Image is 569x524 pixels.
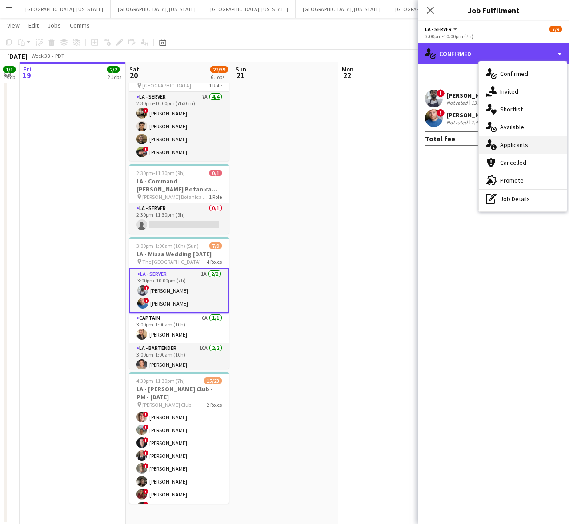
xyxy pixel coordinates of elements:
[111,0,203,18] button: [GEOGRAPHIC_DATA], [US_STATE]
[128,70,139,80] span: 20
[143,502,148,507] span: !
[136,170,185,176] span: 2:30pm-11:30pm (9h)
[129,177,229,193] h3: LA - Command [PERSON_NAME] Botanica [DATE]
[136,242,199,249] span: 3:00pm-1:00am (10h) (Sun)
[7,52,28,60] div: [DATE]
[55,52,64,59] div: PDT
[469,119,488,126] div: 7.46mi
[144,298,149,303] span: !
[129,203,229,234] app-card-role: LA - Server0/12:30pm-11:30pm (9h)
[500,141,528,149] span: Applicants
[143,489,148,494] span: !
[142,194,209,200] span: [PERSON_NAME] Botanica Garden
[437,109,445,117] span: !
[28,21,39,29] span: Edit
[23,65,31,73] span: Fri
[342,65,353,73] span: Mon
[479,190,567,208] div: Job Details
[7,21,20,29] span: View
[500,176,524,184] span: Promote
[129,250,229,258] h3: LA - Missa Wedding [DATE]
[129,385,229,401] h3: LA - [PERSON_NAME] Club - PM - [DATE]
[143,147,148,152] span: !
[22,70,31,80] span: 19
[446,99,469,106] div: Not rated
[437,89,445,97] span: !
[425,134,455,143] div: Total fee
[446,119,469,126] div: Not rated
[136,377,185,384] span: 4:30pm-11:30pm (7h)
[129,268,229,313] app-card-role: LA - Server1A2/23:00pm-10:00pm (7h)![PERSON_NAME]![PERSON_NAME]
[446,111,493,119] div: [PERSON_NAME]
[143,425,148,430] span: !
[108,74,121,80] div: 2 Jobs
[3,66,16,73] span: 1/1
[143,412,148,417] span: !
[142,401,191,408] span: [PERSON_NAME] Club
[211,74,228,80] div: 6 Jobs
[129,92,229,161] app-card-role: LA - Server7A4/42:30pm-10:00pm (7h30m)![PERSON_NAME][PERSON_NAME][PERSON_NAME]![PERSON_NAME]
[129,372,229,504] app-job-card: 4:30pm-11:30pm (7h)15/23LA - [PERSON_NAME] Club - PM - [DATE] [PERSON_NAME] Club2 Roles LA - Serv...
[142,82,191,89] span: [GEOGRAPHIC_DATA]
[44,20,64,31] a: Jobs
[388,0,481,18] button: [GEOGRAPHIC_DATA], [US_STATE]
[341,70,353,80] span: 22
[129,164,229,234] app-job-card: 2:30pm-11:30pm (9h)0/1LA - Command [PERSON_NAME] Botanica [DATE] [PERSON_NAME] Botanica Garden1 R...
[500,123,524,131] span: Available
[425,26,452,32] span: LA - Server
[25,20,42,31] a: Edit
[18,0,111,18] button: [GEOGRAPHIC_DATA], [US_STATE]
[143,437,148,443] span: !
[129,53,229,161] app-job-card: 2:30pm-10:00pm (7h30m)4/4LA - [PERSON_NAME] Wedding [DATE] [GEOGRAPHIC_DATA]1 RoleLA - Server7A4/...
[203,0,296,18] button: [GEOGRAPHIC_DATA], [US_STATE]
[418,4,569,16] h3: Job Fulfilment
[70,21,90,29] span: Comms
[469,99,491,106] div: 13.67mi
[209,82,222,89] span: 1 Role
[144,285,149,290] span: !
[4,20,23,31] a: View
[236,65,246,73] span: Sun
[425,26,459,32] button: LA - Server
[207,401,222,408] span: 2 Roles
[209,170,222,176] span: 0/1
[143,463,148,468] span: !
[418,43,569,64] div: Confirmed
[296,0,388,18] button: [GEOGRAPHIC_DATA], [US_STATE]
[129,343,229,386] app-card-role: LA - Bartender10A2/23:00pm-1:00am (10h)[PERSON_NAME]
[143,450,148,456] span: !
[209,194,222,200] span: 1 Role
[48,21,61,29] span: Jobs
[500,70,528,78] span: Confirmed
[142,258,201,265] span: The [GEOGRAPHIC_DATA]
[129,65,139,73] span: Sat
[66,20,93,31] a: Comms
[129,237,229,369] app-job-card: 3:00pm-1:00am (10h) (Sun)7/9LA - Missa Wedding [DATE] The [GEOGRAPHIC_DATA]4 RolesLA - Server1A2/...
[209,242,222,249] span: 7/9
[210,66,228,73] span: 27/39
[549,26,562,32] span: 7/9
[500,87,518,95] span: Invited
[107,66,120,73] span: 2/2
[204,377,222,384] span: 15/23
[446,91,493,99] div: [PERSON_NAME]
[207,258,222,265] span: 4 Roles
[500,159,526,167] span: Cancelled
[425,33,562,40] div: 3:00pm-10:00pm (7h)
[143,108,148,113] span: !
[129,313,229,343] app-card-role: Captain6A1/13:00pm-1:00am (10h)[PERSON_NAME]
[234,70,246,80] span: 21
[29,52,52,59] span: Week 38
[500,105,523,113] span: Shortlist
